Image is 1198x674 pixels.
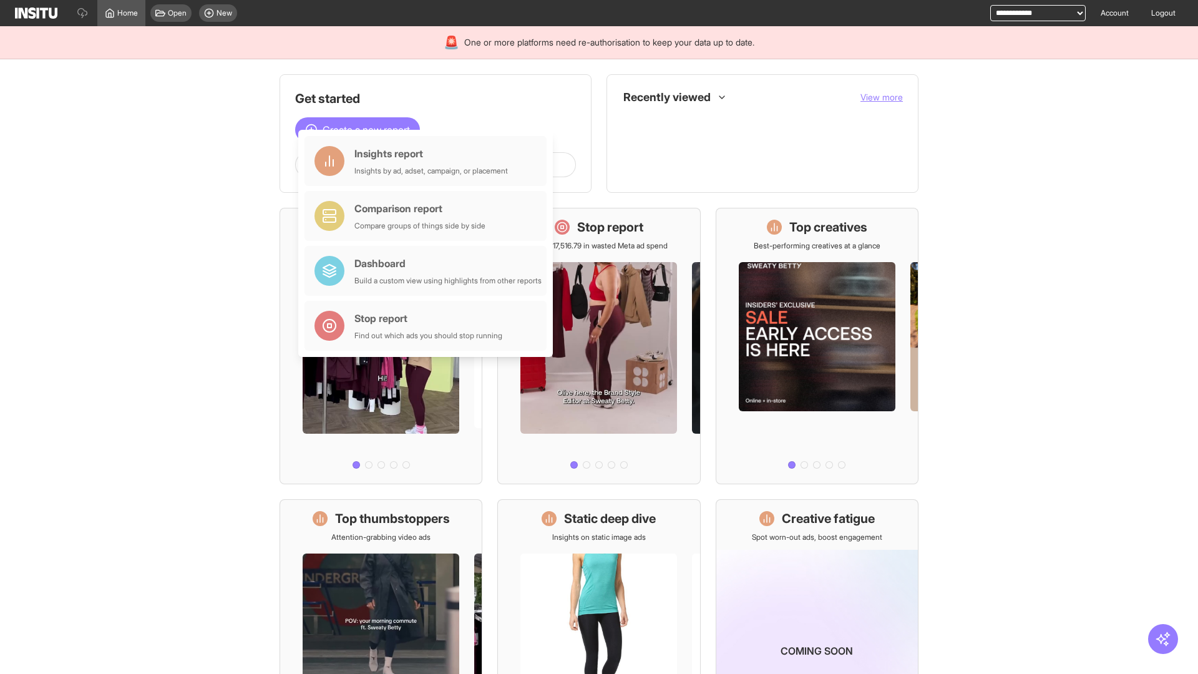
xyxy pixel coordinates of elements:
div: Find out which ads you should stop running [354,331,502,341]
span: View more [860,92,903,102]
h1: Static deep dive [564,510,656,527]
h1: Get started [295,90,576,107]
div: Stop report [354,311,502,326]
div: Insights by ad, adset, campaign, or placement [354,166,508,176]
a: Stop reportSave £17,516.79 in wasted Meta ad spend [497,208,700,484]
h1: Top creatives [789,218,867,236]
a: Top creativesBest-performing creatives at a glance [716,208,918,484]
h1: Top thumbstoppers [335,510,450,527]
span: Home [117,8,138,18]
h1: Stop report [577,218,643,236]
div: Comparison report [354,201,485,216]
p: Save £17,516.79 in wasted Meta ad spend [530,241,668,251]
p: Best-performing creatives at a glance [754,241,880,251]
div: 🚨 [444,34,459,51]
div: Dashboard [354,256,542,271]
p: Insights on static image ads [552,532,646,542]
button: Create a new report [295,117,420,142]
span: Create a new report [323,122,410,137]
span: One or more platforms need re-authorisation to keep your data up to date. [464,36,754,49]
span: New [217,8,232,18]
img: Logo [15,7,57,19]
div: Build a custom view using highlights from other reports [354,276,542,286]
p: Attention-grabbing video ads [331,532,431,542]
div: Compare groups of things side by side [354,221,485,231]
span: Open [168,8,187,18]
a: What's live nowSee all active ads instantly [280,208,482,484]
div: Insights report [354,146,508,161]
button: View more [860,91,903,104]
